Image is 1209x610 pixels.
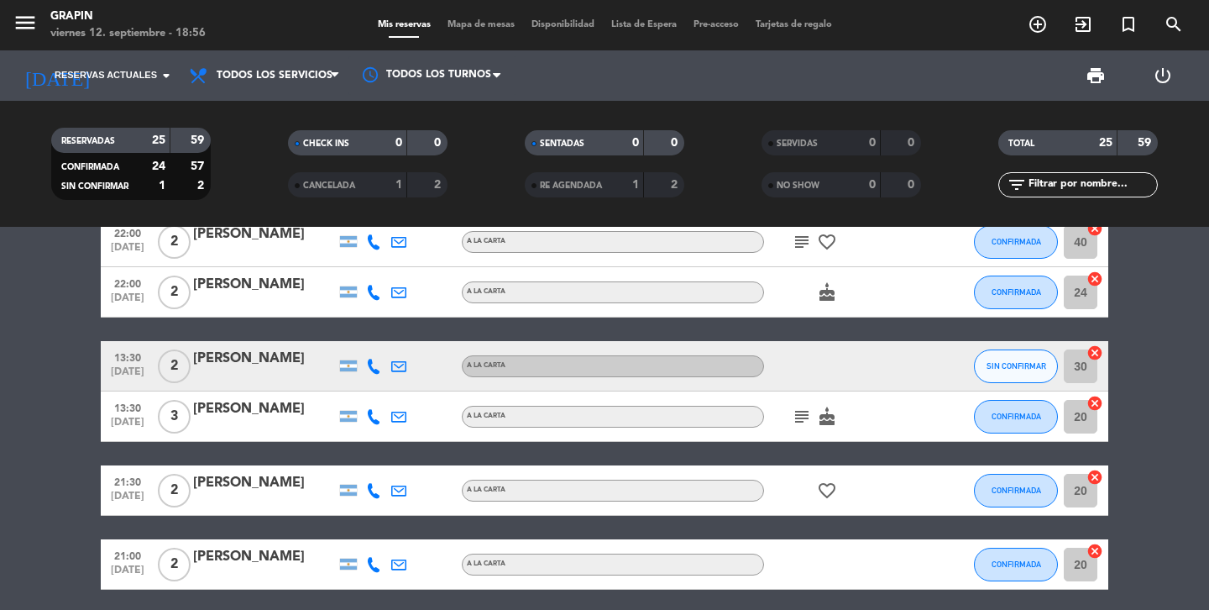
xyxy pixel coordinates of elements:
button: CONFIRMADA [974,548,1058,581]
span: 2 [158,474,191,507]
i: favorite_border [817,232,837,252]
span: NO SHOW [777,181,819,190]
span: 21:00 [107,545,149,565]
input: Filtrar por nombre... [1027,176,1157,194]
i: cake [817,282,837,302]
div: [PERSON_NAME] [193,223,336,245]
span: Tarjetas de regalo [747,20,840,29]
span: CONFIRMADA [992,287,1041,297]
span: [DATE] [107,491,149,510]
i: subject [792,232,812,252]
i: filter_list [1007,175,1027,195]
span: [DATE] [107,417,149,436]
strong: 59 [1138,137,1154,149]
i: search [1164,14,1184,34]
span: A LA CARTA [467,238,505,245]
div: [PERSON_NAME] [193,472,336,494]
strong: 25 [1099,137,1112,149]
button: CONFIRMADA [974,276,1058,309]
span: [DATE] [107,242,149,261]
span: A LA CARTA [467,288,505,295]
span: 2 [158,276,191,309]
span: CONFIRMADA [992,237,1041,246]
span: Mapa de mesas [439,20,523,29]
strong: 0 [434,137,444,149]
div: GRAPIN [50,8,206,25]
span: A LA CARTA [467,560,505,567]
span: RE AGENDADA [540,181,602,190]
span: Reservas actuales [55,68,157,83]
span: CANCELADA [303,181,355,190]
i: cancel [1086,395,1103,412]
span: 22:00 [107,273,149,292]
span: CONFIRMADA [992,412,1041,421]
button: SIN CONFIRMAR [974,350,1058,383]
i: turned_in_not [1118,14,1138,34]
span: 2 [158,548,191,581]
span: 2 [158,225,191,259]
i: cancel [1086,271,1103,287]
i: exit_to_app [1073,14,1093,34]
i: cake [817,407,837,427]
span: [DATE] [107,366,149,386]
button: menu [13,10,38,41]
strong: 57 [191,160,207,172]
span: 13:30 [107,347,149,366]
button: CONFIRMADA [974,400,1058,434]
span: CHECK INS [303,139,349,148]
span: A LA CARTA [467,486,505,493]
strong: 1 [159,180,165,192]
strong: 24 [152,160,165,172]
i: cancel [1086,344,1103,361]
div: [PERSON_NAME] [193,348,336,370]
span: TOTAL [1008,139,1034,148]
button: CONFIRMADA [974,474,1058,507]
strong: 0 [869,179,876,191]
span: SIN CONFIRMAR [61,182,128,191]
strong: 25 [152,134,165,146]
strong: 0 [671,137,681,149]
strong: 2 [671,179,681,191]
strong: 0 [908,137,918,149]
span: 21:30 [107,471,149,491]
span: [DATE] [107,565,149,584]
span: CONFIRMADA [992,560,1041,569]
i: arrow_drop_down [156,66,176,86]
strong: 0 [869,137,876,149]
span: [DATE] [107,292,149,312]
div: [PERSON_NAME] [193,274,336,296]
strong: 0 [908,179,918,191]
strong: 59 [191,134,207,146]
span: Disponibilidad [523,20,603,29]
span: CONFIRMADA [992,486,1041,495]
span: 3 [158,400,191,434]
i: menu [13,10,38,35]
strong: 1 [632,179,639,191]
span: print [1086,66,1106,86]
i: [DATE] [13,57,102,94]
span: RESERVADAS [61,137,115,145]
i: power_settings_new [1153,66,1173,86]
strong: 2 [434,179,444,191]
span: CONFIRMADA [61,163,119,171]
i: subject [792,407,812,427]
strong: 0 [395,137,402,149]
span: A LA CARTA [467,413,505,419]
span: Lista de Espera [603,20,685,29]
span: Pre-acceso [685,20,747,29]
div: [PERSON_NAME] [193,398,336,420]
button: CONFIRMADA [974,225,1058,259]
i: favorite_border [817,481,837,501]
i: cancel [1086,220,1103,237]
i: cancel [1086,469,1103,486]
strong: 1 [395,179,402,191]
span: 2 [158,350,191,383]
span: SERVIDAS [777,139,818,148]
span: 22:00 [107,223,149,242]
span: Mis reservas [369,20,439,29]
span: Todos los servicios [217,70,332,82]
span: A LA CARTA [467,362,505,369]
span: SENTADAS [540,139,584,148]
span: SIN CONFIRMAR [987,361,1046,371]
i: add_circle_outline [1028,14,1048,34]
